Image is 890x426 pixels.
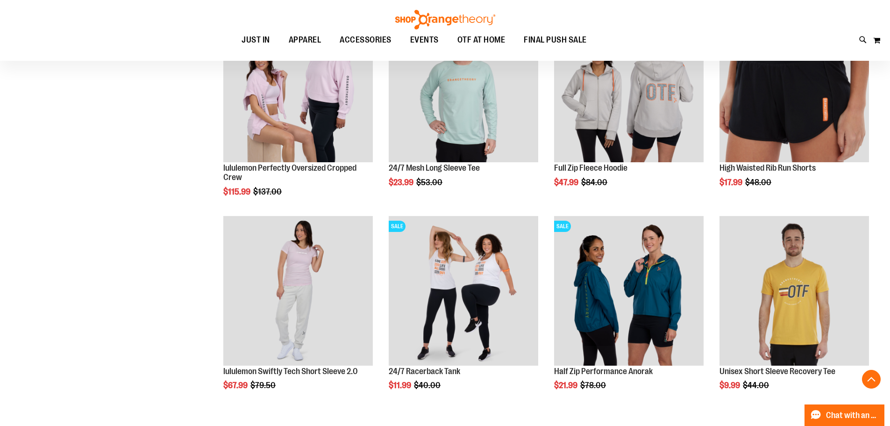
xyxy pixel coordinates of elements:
img: lululemon Perfectly Oversized Cropped Crew [223,13,373,162]
a: High Waisted Rib Run Shorts [719,13,869,164]
img: Half Zip Performance Anorak [554,216,704,366]
img: lululemon Swiftly Tech Short Sleeve 2.0 [223,216,373,366]
span: $44.00 [743,381,770,390]
a: Full Zip Fleece Hoodie [554,163,627,173]
span: $78.00 [580,381,607,390]
span: Chat with an Expert [826,411,879,420]
a: Main Image of 1457095SALE [389,13,538,164]
span: $40.00 [414,381,442,390]
span: $9.99 [719,381,741,390]
span: $115.99 [223,187,252,196]
div: product [715,8,874,211]
span: ACCESSORIES [340,29,392,51]
img: Main Image of 1457091 [554,13,704,162]
a: APPAREL [279,29,331,51]
button: Chat with an Expert [805,404,885,426]
a: ACCESSORIES [330,29,401,51]
a: Half Zip Performance Anorak [554,367,653,376]
span: $23.99 [389,178,415,187]
div: product [384,211,543,414]
a: FINAL PUSH SALE [514,29,596,51]
img: 24/7 Racerback Tank [389,216,538,366]
img: Main Image of 1457095 [389,13,538,162]
span: $17.99 [719,178,744,187]
a: Main Image of 1457091SALE [554,13,704,164]
span: EVENTS [410,29,439,51]
span: $47.99 [554,178,580,187]
a: Product image for Unisex Short Sleeve Recovery Tee [719,216,869,367]
span: $11.99 [389,381,413,390]
img: High Waisted Rib Run Shorts [719,13,869,162]
span: FINAL PUSH SALE [524,29,587,51]
div: product [384,8,543,211]
span: $21.99 [554,381,579,390]
span: JUST IN [242,29,270,51]
img: Product image for Unisex Short Sleeve Recovery Tee [719,216,869,366]
div: product [219,211,377,414]
a: JUST IN [232,29,279,51]
span: SALE [389,221,406,232]
span: $48.00 [745,178,773,187]
span: APPAREL [289,29,321,51]
span: OTF AT HOME [457,29,506,51]
a: EVENTS [401,29,448,51]
span: $79.50 [250,381,277,390]
div: product [549,211,708,414]
a: 24/7 Mesh Long Sleeve Tee [389,163,480,173]
a: lululemon Swiftly Tech Short Sleeve 2.0 [223,216,373,367]
img: Shop Orangetheory [394,10,497,29]
a: lululemon Perfectly Oversized Cropped CrewSALE [223,13,373,164]
span: $67.99 [223,381,249,390]
a: Unisex Short Sleeve Recovery Tee [719,367,835,376]
span: $53.00 [416,178,444,187]
div: product [715,211,874,414]
a: Half Zip Performance AnorakSALE [554,216,704,367]
a: lululemon Perfectly Oversized Cropped Crew [223,163,356,182]
a: 24/7 Racerback Tank [389,367,460,376]
div: product [549,8,708,211]
span: $84.00 [581,178,609,187]
span: $137.00 [253,187,283,196]
button: Back To Top [862,370,881,389]
a: lululemon Swiftly Tech Short Sleeve 2.0 [223,367,358,376]
a: High Waisted Rib Run Shorts [719,163,816,173]
span: SALE [554,221,571,232]
a: 24/7 Racerback TankSALE [389,216,538,367]
a: OTF AT HOME [448,29,515,51]
div: product [219,8,377,220]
